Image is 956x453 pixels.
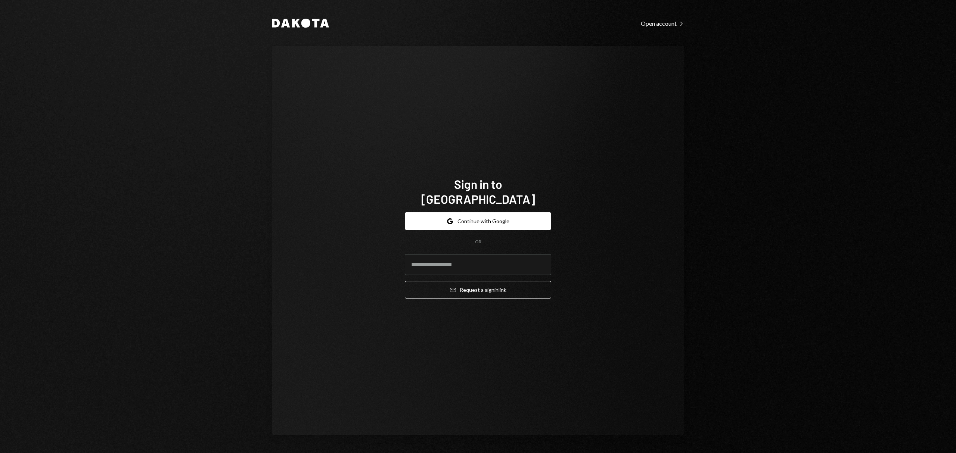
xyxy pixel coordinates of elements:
[641,19,684,27] a: Open account
[405,176,551,206] h1: Sign in to [GEOGRAPHIC_DATA]
[405,281,551,299] button: Request a signinlink
[405,212,551,230] button: Continue with Google
[641,20,684,27] div: Open account
[475,239,481,245] div: OR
